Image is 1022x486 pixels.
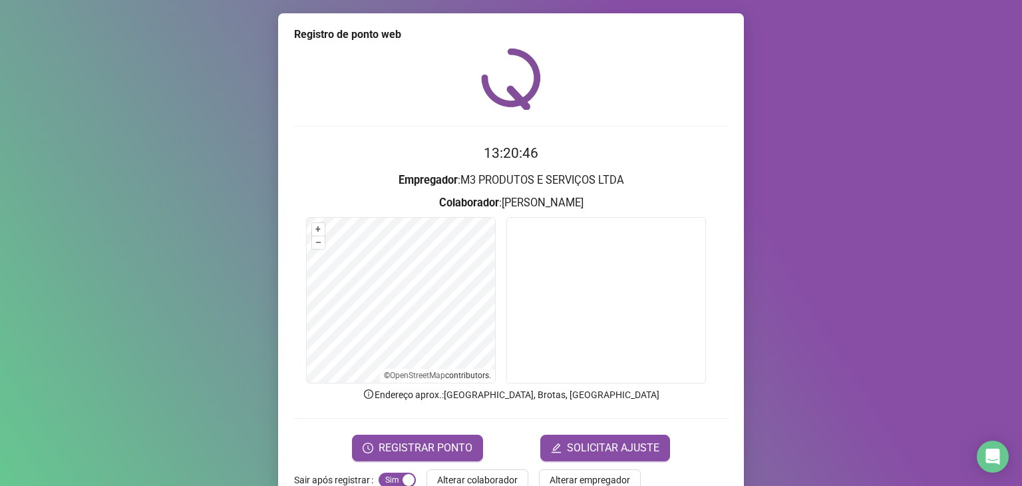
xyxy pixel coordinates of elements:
[363,388,375,400] span: info-circle
[312,223,325,236] button: +
[484,145,538,161] time: 13:20:46
[384,371,491,380] li: © contributors.
[399,174,458,186] strong: Empregador
[294,27,728,43] div: Registro de ponto web
[551,443,562,453] span: edit
[439,196,499,209] strong: Colaborador
[379,440,472,456] span: REGISTRAR PONTO
[312,236,325,249] button: –
[977,441,1009,473] div: Open Intercom Messenger
[567,440,659,456] span: SOLICITAR AJUSTE
[294,387,728,402] p: Endereço aprox. : [GEOGRAPHIC_DATA], Brotas, [GEOGRAPHIC_DATA]
[294,194,728,212] h3: : [PERSON_NAME]
[481,48,541,110] img: QRPoint
[352,435,483,461] button: REGISTRAR PONTO
[540,435,670,461] button: editSOLICITAR AJUSTE
[363,443,373,453] span: clock-circle
[390,371,445,380] a: OpenStreetMap
[294,172,728,189] h3: : M3 PRODUTOS E SERVIÇOS LTDA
